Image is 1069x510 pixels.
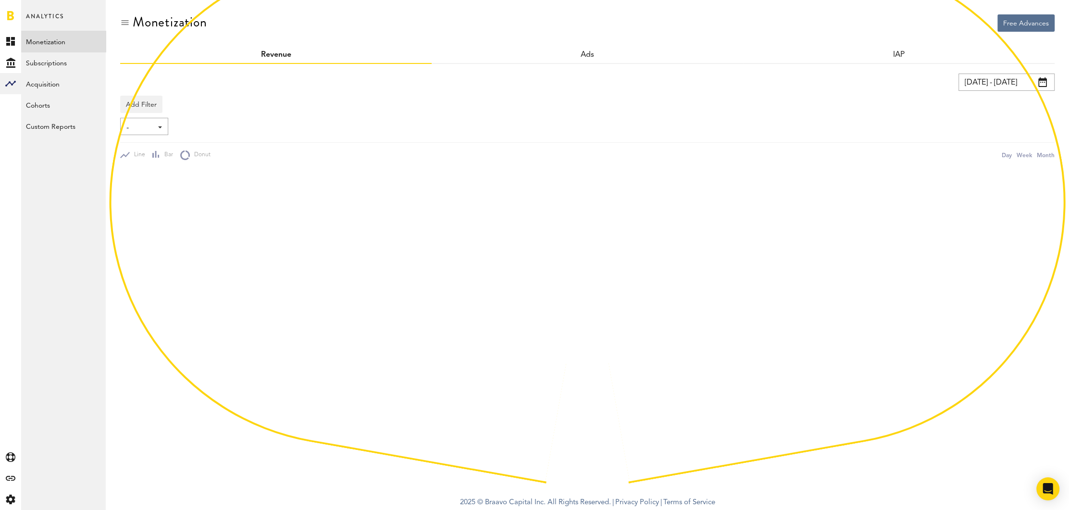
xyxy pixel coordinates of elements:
[21,31,106,52] a: Monetization
[130,151,145,159] span: Line
[21,73,106,94] a: Acquisition
[1002,150,1012,160] div: Day
[581,51,594,59] a: Ads
[460,496,611,510] span: 2025 © Braavo Capital Inc. All Rights Reserved.
[120,96,162,113] button: Add Filter
[20,7,55,15] span: Support
[1017,150,1032,160] div: Week
[1036,477,1059,500] div: Open Intercom Messenger
[21,52,106,73] a: Subscriptions
[615,499,659,506] a: Privacy Policy
[26,11,64,31] span: Analytics
[663,499,715,506] a: Terms of Service
[21,94,106,115] a: Cohorts
[261,51,291,59] a: Revenue
[1037,150,1055,160] div: Month
[126,120,152,136] span: -
[190,151,211,159] span: Donut
[133,14,207,30] div: Monetization
[893,51,905,59] a: IAP
[997,14,1055,32] button: Free Advances
[160,151,173,159] span: Bar
[21,115,106,137] a: Custom Reports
